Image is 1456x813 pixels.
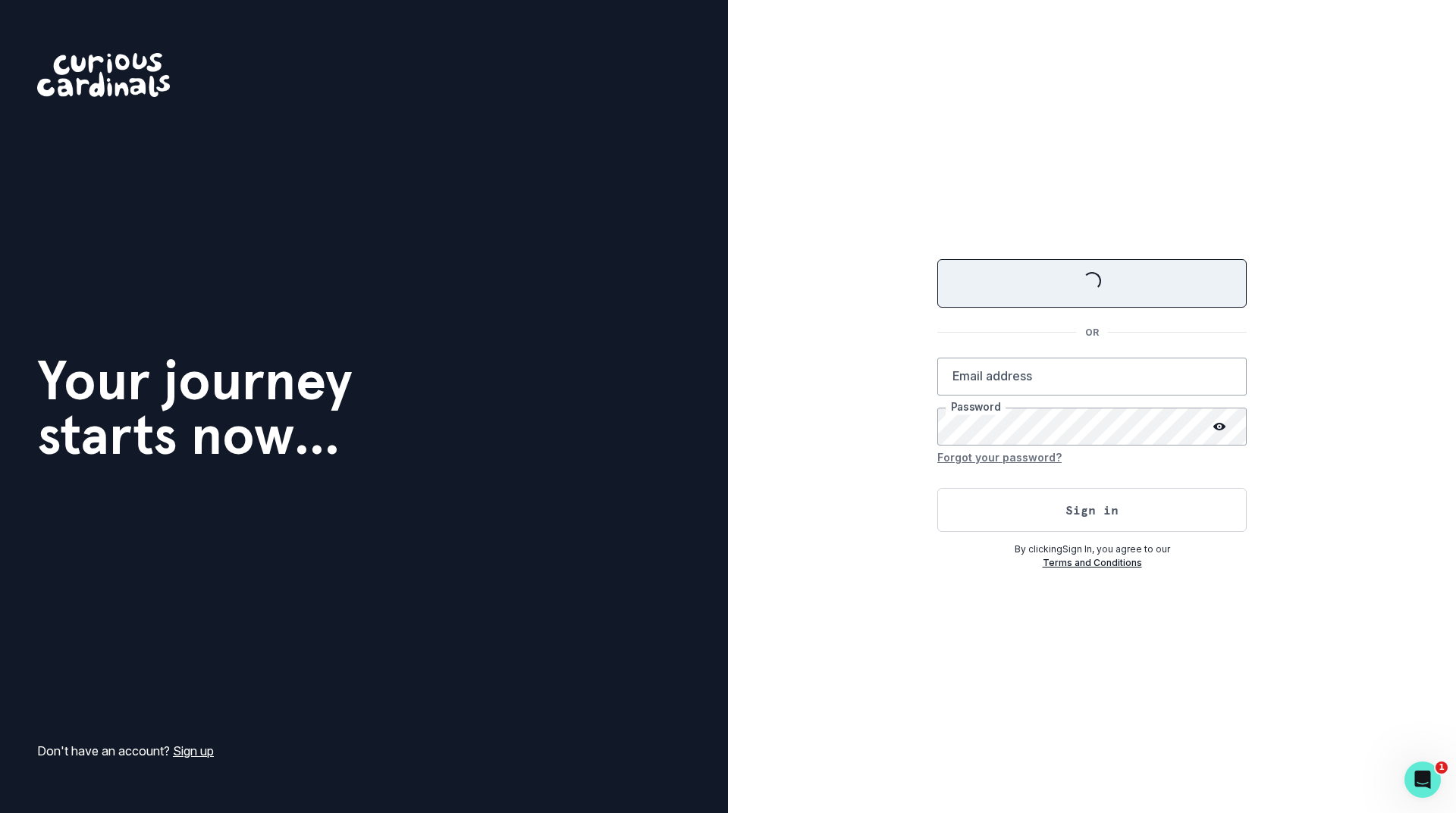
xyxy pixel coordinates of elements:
[1436,761,1448,774] span: 1
[1043,557,1142,568] a: Terms and Conditions
[937,259,1247,308] button: Sign in with Google (GSuite)
[37,53,170,97] img: Curious Cardinals Logo
[937,488,1247,532] button: Sign in
[37,742,214,760] p: Don't have an account?
[1076,326,1108,339] p: OR
[173,743,214,758] a: Sign up
[37,353,353,462] h1: Your journey starts now...
[937,446,1062,470] button: Forgot your password?
[1404,761,1441,798] iframe: Intercom live chat
[937,543,1247,556] p: By clicking Sign In , you agree to our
